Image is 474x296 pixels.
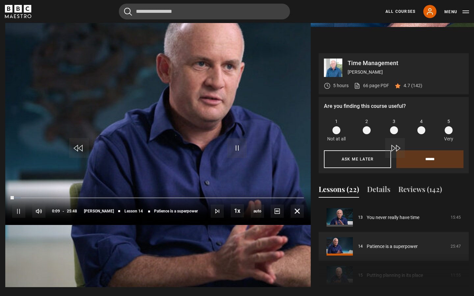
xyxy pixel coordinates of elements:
input: Search [119,4,290,19]
a: Patience is a superpower [367,243,418,250]
p: Are you finding this course useful? [324,102,463,110]
button: Fullscreen [291,205,304,218]
span: [PERSON_NAME] [84,209,114,213]
p: Very [442,136,455,142]
button: Captions [271,205,284,218]
span: 1 [335,118,338,125]
span: 3 [393,118,395,125]
button: Lessons (22) [319,184,359,198]
button: Ask me later [324,150,391,168]
span: Patience is a superpower [154,209,198,213]
button: Toggle navigation [444,9,469,15]
span: 5 [447,118,450,125]
button: Details [367,184,390,198]
button: Submit the search query [124,8,132,16]
a: You never really have time [367,214,419,221]
span: 4 [420,118,423,125]
a: 66 page PDF [354,82,389,89]
video-js: Video Player [5,53,311,225]
div: Progress Bar [12,197,304,199]
button: Reviews (142) [398,184,442,198]
button: Next Lesson [211,205,224,218]
p: Not at all [327,136,346,142]
span: 2 [365,118,368,125]
p: Time Management [348,60,463,66]
span: auto [251,205,264,218]
svg: BBC Maestro [5,5,31,18]
a: All Courses [385,9,415,14]
p: 4.7 (142) [404,82,422,89]
button: Mute [32,205,45,218]
p: [PERSON_NAME] [348,69,463,76]
span: 0:09 [52,205,60,217]
span: Lesson 14 [124,209,143,213]
span: - [63,209,64,213]
span: 25:48 [67,205,77,217]
button: Playback Rate [231,204,244,217]
div: Current quality: 1080p [251,205,264,218]
p: 5 hours [333,82,349,89]
button: Pause [12,205,25,218]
